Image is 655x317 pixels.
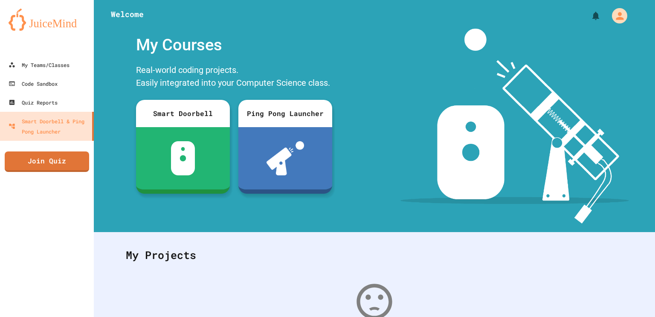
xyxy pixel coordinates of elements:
div: My Notifications [575,9,603,23]
div: My Projects [117,238,632,272]
iframe: chat widget [584,246,646,282]
div: My Teams/Classes [9,60,70,70]
div: Smart Doorbell [136,100,230,127]
div: My Account [603,6,629,26]
div: Code Sandbox [9,79,58,89]
img: logo-orange.svg [9,9,85,31]
div: Real-world coding projects. Easily integrated into your Computer Science class. [132,61,336,93]
div: Smart Doorbell & Ping Pong Launcher [9,116,89,137]
a: Join Quiz [5,151,89,172]
img: ppl-with-ball.png [267,141,304,175]
div: Ping Pong Launcher [238,100,332,127]
iframe: chat widget [619,283,646,308]
div: Quiz Reports [9,97,58,108]
img: sdb-white.svg [171,141,195,175]
img: banner-image-my-projects.png [400,29,629,224]
div: My Courses [132,29,336,61]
